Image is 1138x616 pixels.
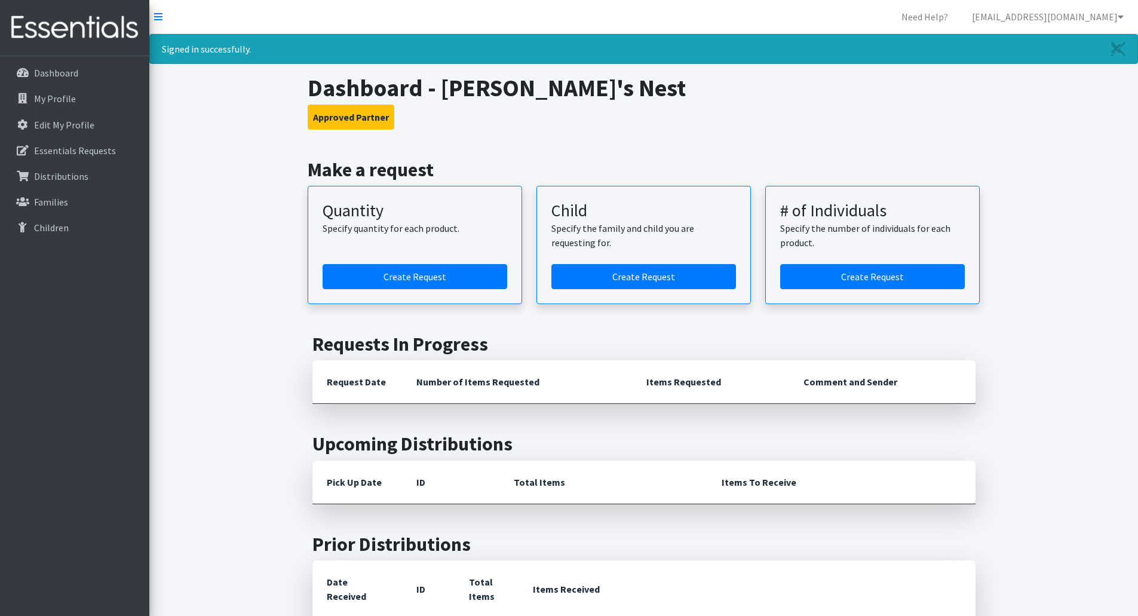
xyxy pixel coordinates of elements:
h3: Quantity [323,201,507,221]
a: My Profile [5,87,145,111]
h2: Upcoming Distributions [312,433,976,455]
a: Edit My Profile [5,113,145,137]
img: HumanEssentials [5,8,145,48]
th: Total Items [499,461,707,504]
a: Close [1099,35,1137,63]
th: Comment and Sender [789,360,975,404]
p: Dashboard [34,67,78,79]
h2: Requests In Progress [312,333,976,355]
h3: Child [551,201,736,221]
p: My Profile [34,93,76,105]
h2: Prior Distributions [312,533,976,556]
th: Number of Items Requested [402,360,633,404]
th: Items Requested [632,360,789,404]
h2: Make a request [308,158,980,181]
th: Items To Receive [707,461,976,504]
p: Children [34,222,69,234]
a: Need Help? [892,5,958,29]
h1: Dashboard - [PERSON_NAME]'s Nest [308,73,980,102]
button: Approved Partner [308,105,394,130]
p: Specify the family and child you are requesting for. [551,221,736,250]
h3: # of Individuals [780,201,965,221]
p: Families [34,196,68,208]
a: [EMAIL_ADDRESS][DOMAIN_NAME] [962,5,1133,29]
p: Edit My Profile [34,119,94,131]
a: Dashboard [5,61,145,85]
a: Families [5,190,145,214]
p: Specify quantity for each product. [323,221,507,235]
p: Distributions [34,170,88,182]
div: Signed in successfully. [149,34,1138,64]
a: Distributions [5,164,145,188]
a: Create a request for a child or family [551,264,736,289]
a: Children [5,216,145,240]
th: Pick Up Date [312,461,402,504]
th: Request Date [312,360,402,404]
a: Create a request by quantity [323,264,507,289]
a: Essentials Requests [5,139,145,163]
p: Specify the number of individuals for each product. [780,221,965,250]
p: Essentials Requests [34,145,116,157]
th: ID [402,461,499,504]
a: Create a request by number of individuals [780,264,965,289]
